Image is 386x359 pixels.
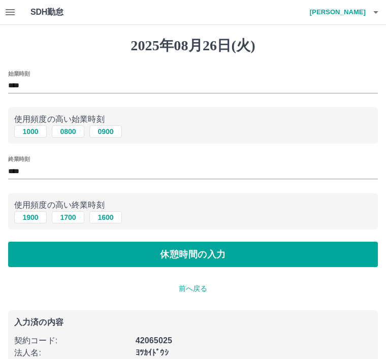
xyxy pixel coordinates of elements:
b: ﾖﾂｶｲﾄﾞｳｼ [136,348,169,357]
button: 1900 [14,211,47,223]
p: 前へ戻る [8,283,378,294]
button: 1600 [89,211,122,223]
p: 入力済の内容 [14,318,372,327]
p: 使用頻度の高い始業時刻 [14,113,372,125]
p: 法人名 : [14,347,130,359]
button: 1000 [14,125,47,138]
button: 1700 [52,211,84,223]
label: 終業時刻 [8,155,29,163]
b: 42065025 [136,336,172,345]
p: 使用頻度の高い終業時刻 [14,199,372,211]
h1: 2025年08月26日(火) [8,37,378,54]
p: 契約コード : [14,335,130,347]
button: 0800 [52,125,84,138]
button: 0900 [89,125,122,138]
button: 休憩時間の入力 [8,242,378,267]
label: 始業時刻 [8,70,29,77]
